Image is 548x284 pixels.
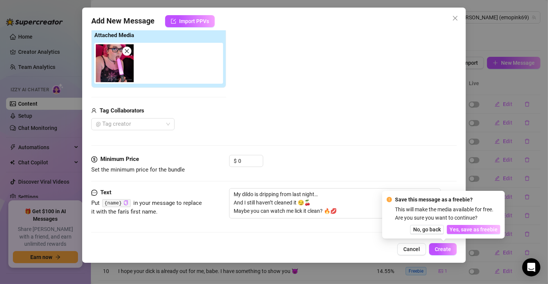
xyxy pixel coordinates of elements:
[102,199,131,207] code: {name}
[123,200,128,205] span: copy
[395,195,500,204] div: Save this message as a freebie?
[91,200,202,215] span: Put in your message to replace it with the fan's first name.
[91,155,97,164] span: dollar
[100,189,111,196] strong: Text
[413,226,441,233] span: No, go back
[435,246,451,252] span: Create
[179,18,209,24] span: Import PPVs
[171,19,176,24] span: import
[91,15,155,27] span: Add New Message
[449,15,461,21] span: Close
[449,12,461,24] button: Close
[447,225,500,234] button: Yes, save as freebie
[403,246,420,252] span: Cancel
[229,188,441,218] textarea: My dildo is dripping from last night… And I still haven’t cleaned it 😏🍒 Maybe you can watch me li...
[450,226,498,233] span: Yes, save as freebie
[124,48,130,54] span: close
[395,205,500,222] div: This will make the media available for free. Are you sure you want to continue?
[94,32,134,39] strong: Attached Media
[387,197,392,202] span: exclamation-circle
[100,107,144,114] strong: Tag Collaborators
[397,243,426,255] button: Cancel
[91,106,97,115] span: user
[91,188,97,197] span: message
[96,44,134,82] img: media
[410,225,444,234] button: No, go back
[522,258,540,276] div: Open Intercom Messenger
[123,200,128,206] button: Click to Copy
[91,166,185,173] span: Set the minimum price for the bundle
[452,15,458,21] span: close
[429,243,457,255] button: Create
[100,156,139,162] strong: Minimum Price
[165,15,215,27] button: Import PPVs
